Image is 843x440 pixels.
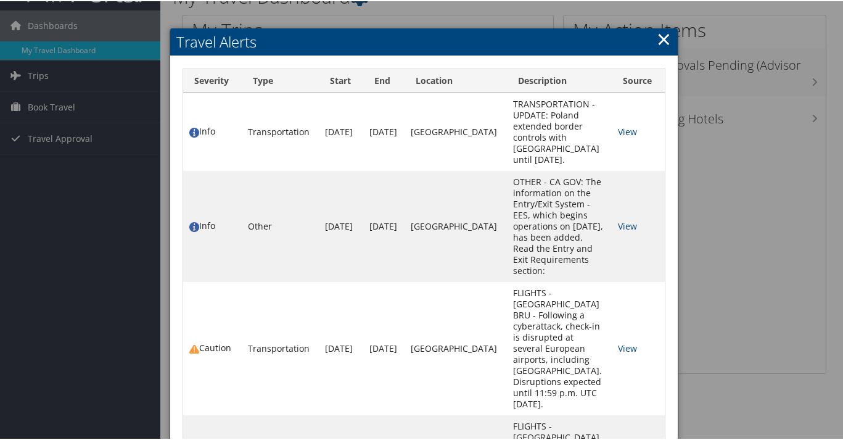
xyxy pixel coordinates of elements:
[189,221,199,231] img: alert-flat-solid-info.png
[242,92,318,170] td: Transportation
[319,170,364,281] td: [DATE]
[363,68,405,92] th: End: activate to sort column ascending
[242,68,318,92] th: Type: activate to sort column ascending
[507,170,612,281] td: OTHER - CA GOV: The information on the Entry/Exit System - EES, which begins operations on [DATE]...
[183,281,242,414] td: Caution
[618,219,637,231] a: View
[319,92,364,170] td: [DATE]
[507,281,612,414] td: FLIGHTS - [GEOGRAPHIC_DATA] BRU - Following a cyberattack, check-in is disrupted at several Europ...
[657,25,671,50] a: Close
[189,343,199,353] img: alert-flat-solid-caution.png
[319,68,364,92] th: Start: activate to sort column ascending
[170,27,678,54] h2: Travel Alerts
[405,281,507,414] td: [GEOGRAPHIC_DATA]
[189,127,199,136] img: alert-flat-solid-info.png
[612,68,665,92] th: Source
[183,68,242,92] th: Severity: activate to sort column descending
[363,170,405,281] td: [DATE]
[319,281,364,414] td: [DATE]
[507,92,612,170] td: TRANSPORTATION - UPDATE: Poland extended border controls with [GEOGRAPHIC_DATA] until [DATE].
[507,68,612,92] th: Description
[405,68,507,92] th: Location
[363,92,405,170] td: [DATE]
[183,92,242,170] td: Info
[618,125,637,136] a: View
[618,341,637,353] a: View
[405,92,507,170] td: [GEOGRAPHIC_DATA]
[242,281,318,414] td: Transportation
[183,170,242,281] td: Info
[363,281,405,414] td: [DATE]
[242,170,318,281] td: Other
[405,170,507,281] td: [GEOGRAPHIC_DATA]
